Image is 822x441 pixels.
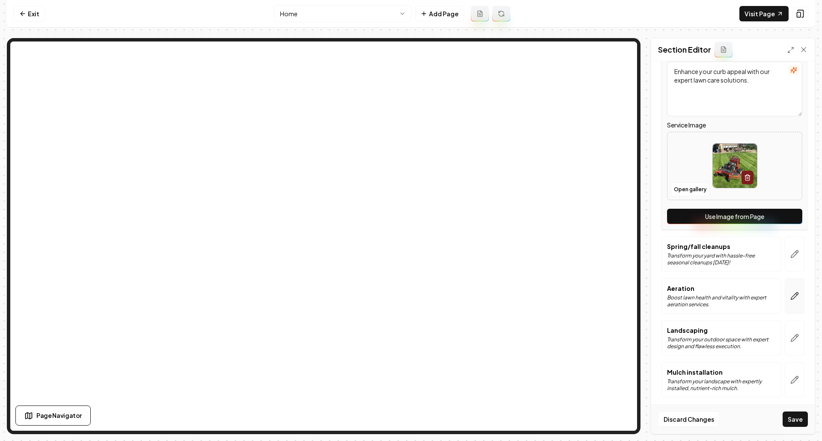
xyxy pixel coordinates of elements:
button: Open gallery [671,183,709,196]
p: Landscaping [667,326,776,334]
button: Add admin page prompt [471,6,489,21]
button: Add Page [415,6,464,21]
h2: Section Editor [658,44,711,56]
p: Aeration [667,284,776,293]
button: Use Image from Page [667,209,802,224]
button: Page Navigator [15,405,91,426]
p: Transform your landscape with expertly installed, nutrient-rich mulch. [667,378,776,392]
img: image [713,144,757,188]
p: Boost lawn health and vitality with expert aeration services. [667,294,776,308]
p: Transform your outdoor space with expert design and flawless execution. [667,336,776,350]
span: Page Navigator [36,411,82,420]
a: Exit [14,6,45,21]
button: Discard Changes [658,411,720,427]
p: Mulch installation [667,368,776,376]
button: Add admin section prompt [715,42,733,57]
a: Visit Page [739,6,789,21]
p: Transform your yard with hassle-free seasonal cleanups [DATE]! [667,252,776,266]
label: Service Image [667,120,802,130]
button: Save [783,411,808,427]
p: Spring/fall cleanups [667,242,776,251]
button: Regenerate page [492,6,510,21]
